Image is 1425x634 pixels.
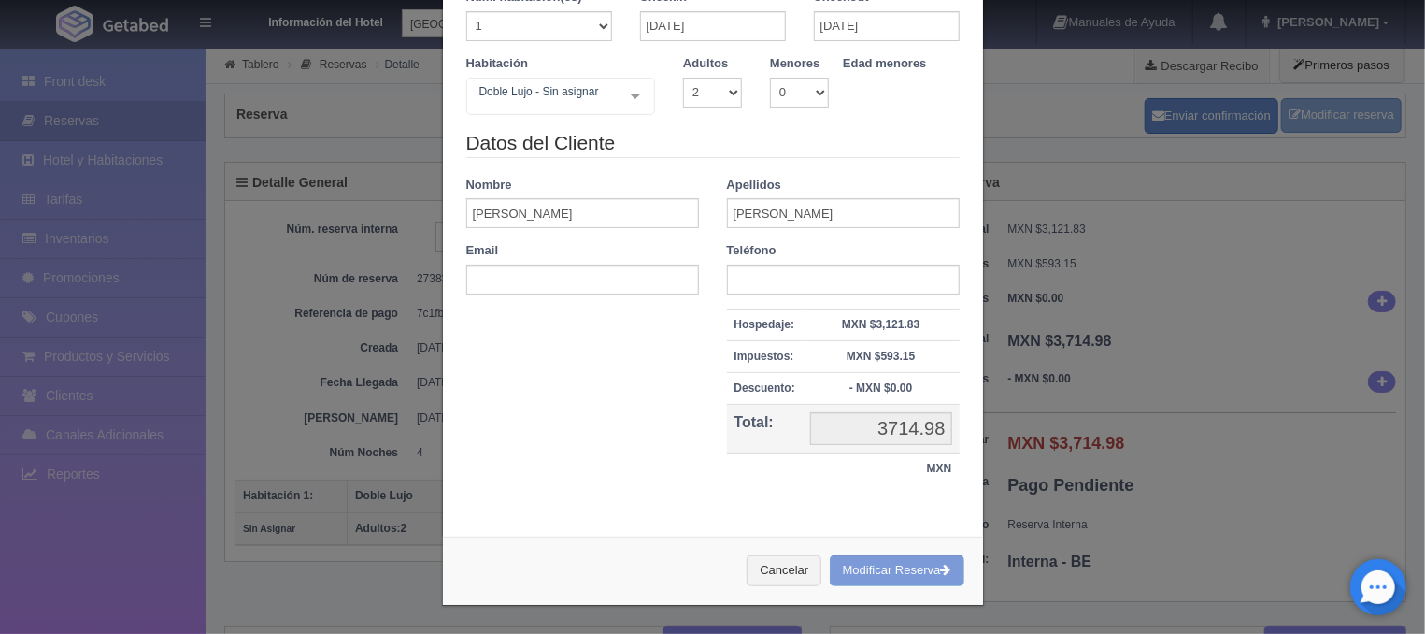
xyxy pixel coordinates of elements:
[466,177,512,195] label: Nombre
[843,55,927,73] label: Edad menores
[683,55,728,73] label: Adultos
[727,242,777,260] label: Teléfono
[475,82,486,112] input: Seleccionar hab.
[727,405,803,454] th: Total:
[727,309,803,340] th: Hospedaje:
[927,462,952,475] strong: MXN
[770,55,819,73] label: Menores
[475,82,618,101] span: Doble Lujo - Sin asignar
[849,382,912,395] strong: - MXN $0.00
[814,11,960,41] input: DD-MM-AAAA
[640,11,786,41] input: DD-MM-AAAA
[466,242,499,260] label: Email
[466,129,960,158] legend: Datos del Cliente
[727,340,803,372] th: Impuestos:
[847,350,915,363] strong: MXN $593.15
[842,318,919,331] strong: MXN $3,121.83
[727,372,803,404] th: Descuento:
[466,55,528,73] label: Habitación
[747,555,821,586] button: Cancelar
[727,177,782,195] label: Apellidos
